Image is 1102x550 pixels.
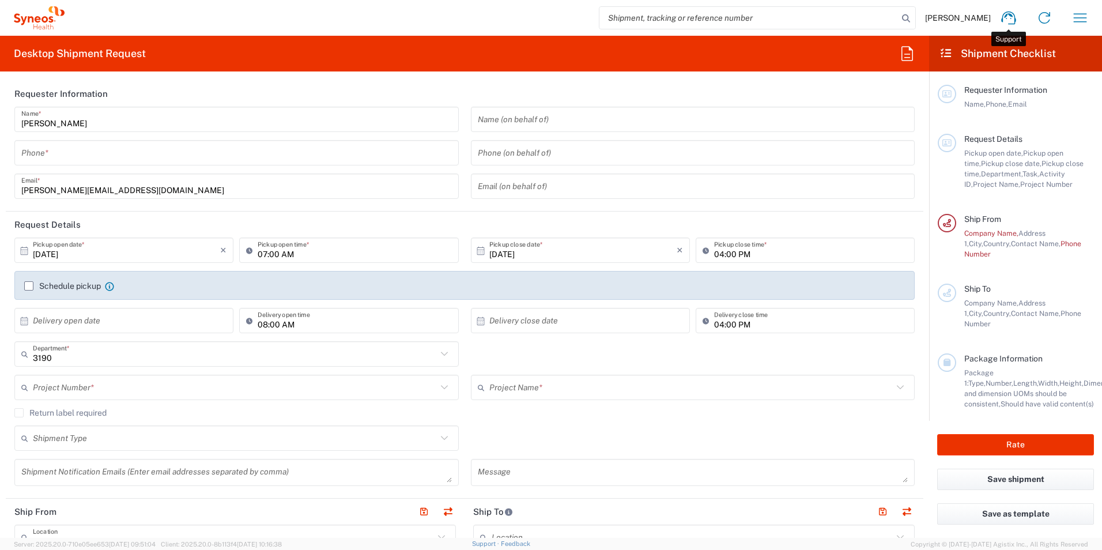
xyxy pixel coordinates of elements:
[981,169,1022,178] span: Department,
[969,309,983,318] span: City,
[964,149,1023,157] span: Pickup open date,
[925,13,991,23] span: [PERSON_NAME]
[964,229,1018,238] span: Company Name,
[986,100,1008,108] span: Phone,
[964,284,991,293] span: Ship To
[983,309,1011,318] span: Country,
[599,7,898,29] input: Shipment, tracking or reference number
[1022,169,1039,178] span: Task,
[964,85,1047,95] span: Requester Information
[911,539,1088,549] span: Copyright © [DATE]-[DATE] Agistix Inc., All Rights Reserved
[1013,379,1038,387] span: Length,
[472,540,501,547] a: Support
[109,541,156,548] span: [DATE] 09:51:04
[983,239,1011,248] span: Country,
[161,541,282,548] span: Client: 2025.20.0-8b113f4
[220,241,227,259] i: ×
[964,134,1022,144] span: Request Details
[473,506,513,518] h2: Ship To
[14,506,56,518] h2: Ship From
[24,281,101,291] label: Schedule pickup
[1020,180,1073,189] span: Project Number
[964,100,986,108] span: Name,
[969,239,983,248] span: City,
[1011,239,1061,248] span: Contact Name,
[501,540,530,547] a: Feedback
[1038,379,1059,387] span: Width,
[1059,379,1084,387] span: Height,
[964,214,1001,224] span: Ship From
[1008,100,1027,108] span: Email
[937,434,1094,455] button: Rate
[968,379,986,387] span: Type,
[1011,309,1061,318] span: Contact Name,
[937,503,1094,525] button: Save as template
[14,219,81,231] h2: Request Details
[237,541,282,548] span: [DATE] 10:16:38
[14,88,108,100] h2: Requester Information
[939,47,1056,61] h2: Shipment Checklist
[964,299,1018,307] span: Company Name,
[973,180,1020,189] span: Project Name,
[986,379,1013,387] span: Number,
[1001,400,1094,408] span: Should have valid content(s)
[14,541,156,548] span: Server: 2025.20.0-710e05ee653
[677,241,683,259] i: ×
[14,47,146,61] h2: Desktop Shipment Request
[964,368,994,387] span: Package 1:
[981,159,1041,168] span: Pickup close date,
[937,469,1094,490] button: Save shipment
[964,354,1043,363] span: Package Information
[14,408,107,417] label: Return label required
